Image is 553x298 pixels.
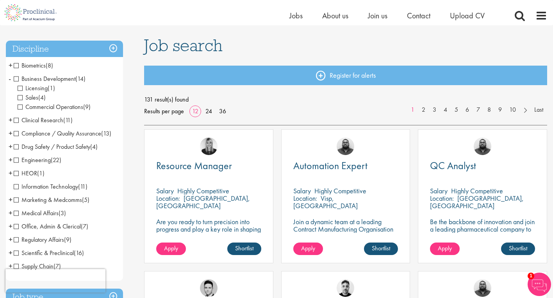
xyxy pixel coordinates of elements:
[462,105,473,114] a: 6
[407,11,430,21] a: Contact
[144,66,547,85] a: Register for alerts
[530,105,547,114] a: Last
[450,11,485,21] a: Upload CV
[227,243,261,255] a: Shortlist
[81,222,88,230] span: (7)
[14,129,111,137] span: Compliance / Quality Assurance
[293,186,311,195] span: Salary
[18,84,55,92] span: Licensing
[14,116,63,124] span: Clinical Research
[18,93,38,102] span: Sales
[54,262,61,270] span: (7)
[528,273,551,296] img: Chatbot
[156,161,261,171] a: Resource Manager
[474,279,491,297] a: Ashley Bennett
[430,186,448,195] span: Salary
[51,156,61,164] span: (22)
[14,143,98,151] span: Drug Safety / Product Safety
[293,194,358,210] p: Visp, [GEOGRAPHIC_DATA]
[14,169,45,177] span: HEOR
[6,41,123,57] h3: Discipline
[83,103,91,111] span: (9)
[14,236,64,244] span: Regulatory Affairs
[501,243,535,255] a: Shortlist
[14,262,61,270] span: Supply Chain
[14,249,74,257] span: Scientific & Preclinical
[101,129,111,137] span: (13)
[156,218,261,248] p: Are you ready to turn precision into progress and play a key role in shaping the future of pharma...
[38,93,46,102] span: (4)
[144,94,547,105] span: 131 result(s) found
[75,75,86,83] span: (14)
[14,169,37,177] span: HEOR
[14,196,82,204] span: Marketing & Medcomms
[14,156,61,164] span: Engineering
[430,159,476,172] span: QC Analyst
[18,84,48,92] span: Licensing
[9,247,12,259] span: +
[59,209,66,217] span: (3)
[144,105,184,117] span: Results per page
[474,137,491,155] a: Ashley Bennett
[14,61,53,70] span: Biometrics
[9,260,12,272] span: +
[314,186,366,195] p: Highly Competitive
[9,220,12,232] span: +
[156,159,232,172] span: Resource Manager
[156,243,186,255] a: Apply
[200,137,218,155] img: Janelle Jones
[189,107,201,115] a: 12
[200,279,218,297] img: Connor Lynes
[337,137,354,155] a: Ashley Bennett
[429,105,440,114] a: 3
[14,143,90,151] span: Drug Safety / Product Safety
[293,243,323,255] a: Apply
[14,262,54,270] span: Supply Chain
[14,196,89,204] span: Marketing & Medcomms
[430,161,535,171] a: QC Analyst
[46,61,53,70] span: (8)
[14,222,88,230] span: Office, Admin & Clerical
[14,75,75,83] span: Business Development
[505,105,520,114] a: 10
[9,59,12,71] span: +
[9,194,12,205] span: +
[440,105,451,114] a: 4
[64,236,71,244] span: (9)
[14,116,73,124] span: Clinical Research
[90,143,98,151] span: (4)
[63,116,73,124] span: (11)
[156,186,174,195] span: Salary
[18,103,91,111] span: Commercial Operations
[451,186,503,195] p: Highly Competitive
[337,279,354,297] img: Dean Fisher
[14,182,78,191] span: Information Technology
[528,273,534,279] span: 1
[14,75,86,83] span: Business Development
[494,105,506,114] a: 9
[438,244,452,252] span: Apply
[14,249,84,257] span: Scientific & Preclinical
[322,11,348,21] a: About us
[407,105,418,114] a: 1
[14,209,59,217] span: Medical Affairs
[9,234,12,245] span: +
[164,244,178,252] span: Apply
[364,243,398,255] a: Shortlist
[14,222,81,230] span: Office, Admin & Clerical
[14,209,66,217] span: Medical Affairs
[14,61,46,70] span: Biometrics
[430,218,535,248] p: Be the backbone of innovation and join a leading pharmaceutical company to help keep life-changin...
[9,167,12,179] span: +
[18,103,83,111] span: Commercial Operations
[14,129,101,137] span: Compliance / Quality Assurance
[451,105,462,114] a: 5
[368,11,387,21] a: Join us
[48,84,55,92] span: (1)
